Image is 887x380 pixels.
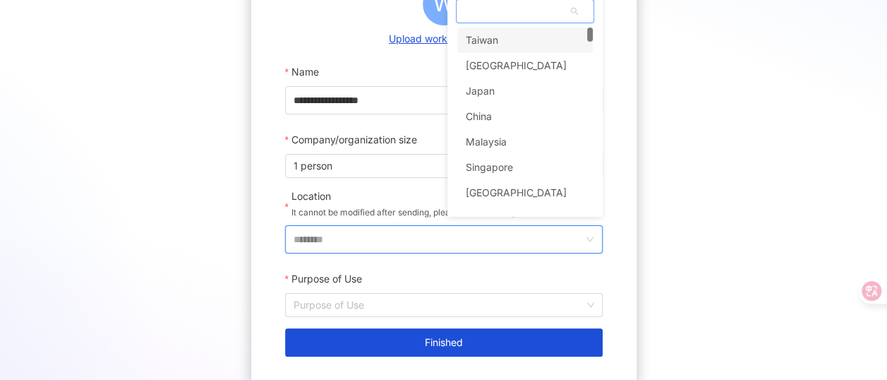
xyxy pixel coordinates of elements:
[466,28,498,53] div: Taiwan
[385,31,502,47] button: Upload workspace logo
[466,180,567,206] div: [GEOGRAPHIC_DATA]
[285,328,603,357] button: Finished
[291,206,519,220] p: It cannot be modified after sending, please fill in carefully.
[425,337,463,348] span: Finished
[466,53,567,78] div: [GEOGRAPHIC_DATA]
[457,53,593,78] div: Hong Kong
[457,28,593,53] div: Taiwan
[457,155,593,180] div: Singapore
[466,155,513,180] div: Singapore
[294,155,594,177] span: 1 person
[457,129,593,155] div: Malaysia
[291,189,519,203] div: Location
[285,58,329,86] label: Name
[457,104,593,129] div: China
[285,265,372,293] label: Purpose of Use
[586,235,594,244] span: down
[466,78,495,104] div: Japan
[457,180,593,206] div: Thailand
[466,104,492,129] div: China
[285,86,603,114] input: Name
[466,129,507,155] div: Malaysia
[457,78,593,104] div: Japan
[285,126,427,154] label: Company/organization size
